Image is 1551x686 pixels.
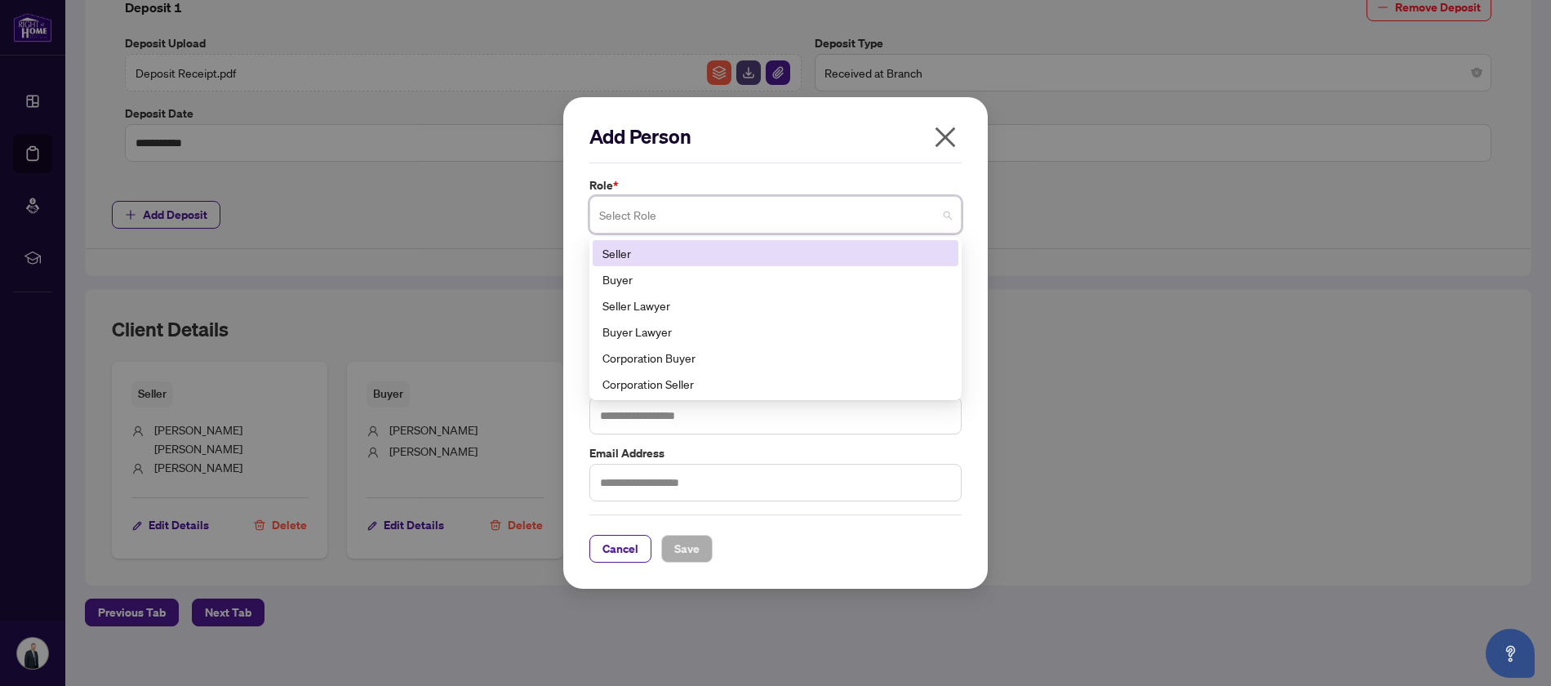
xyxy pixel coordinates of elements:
div: Buyer [602,270,949,288]
span: Cancel [602,536,638,562]
label: Email Address [589,444,962,462]
div: Seller [593,240,958,266]
button: Cancel [589,535,651,563]
div: Buyer Lawyer [602,323,949,341]
div: Corporation Buyer [593,345,958,371]
div: Seller Lawyer [602,296,949,314]
label: Role [589,176,962,194]
h2: Add Person [589,123,962,149]
span: close [932,124,958,150]
div: Corporation Buyer [602,349,949,367]
button: Save [661,535,713,563]
div: Buyer Lawyer [593,318,958,345]
div: Corporation Seller [593,371,958,397]
div: Seller [602,244,949,262]
button: Open asap [1486,629,1535,678]
div: Seller Lawyer [593,292,958,318]
div: Buyer [593,266,958,292]
div: Corporation Seller [602,375,949,393]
